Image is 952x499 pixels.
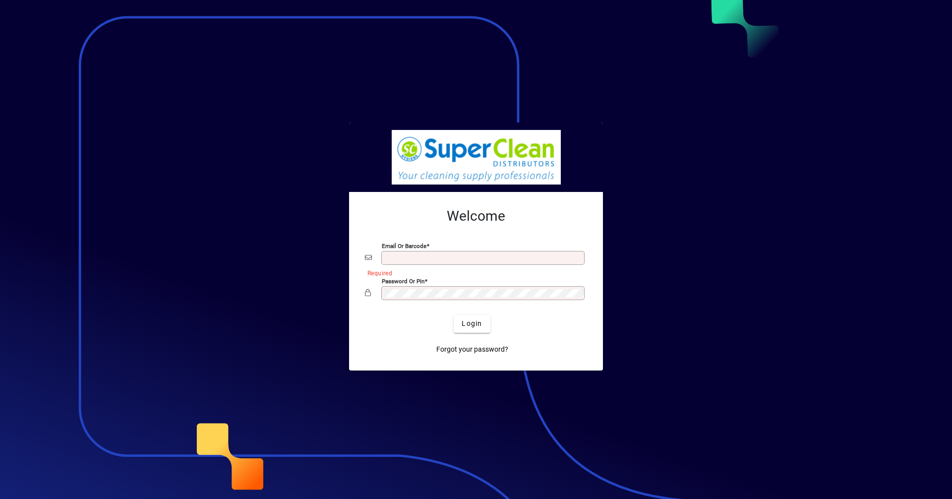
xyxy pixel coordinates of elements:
span: Forgot your password? [436,344,508,355]
h2: Welcome [365,208,587,225]
span: Login [462,318,482,329]
a: Forgot your password? [432,341,512,359]
mat-error: Required [367,267,579,278]
button: Login [454,315,490,333]
mat-label: Password or Pin [382,277,424,284]
mat-label: Email or Barcode [382,242,426,249]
